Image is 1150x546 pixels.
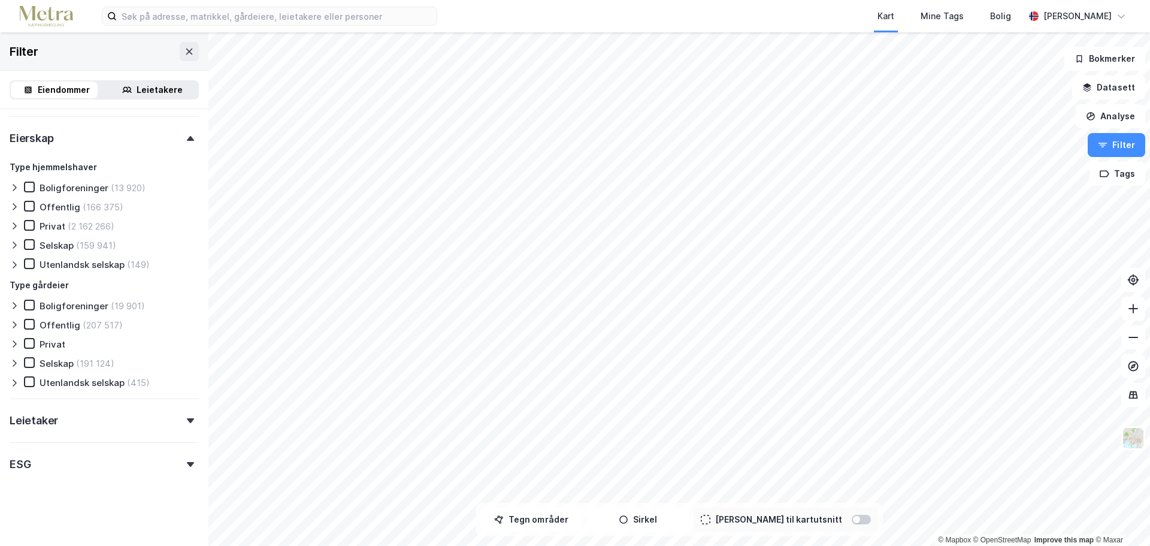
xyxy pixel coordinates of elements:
div: ESG [10,457,31,472]
div: (159 941) [76,240,116,251]
button: Tags [1090,162,1145,186]
button: Filter [1088,133,1145,157]
a: Improve this map [1034,536,1094,544]
div: Leietakere [137,83,183,97]
a: OpenStreetMap [973,536,1031,544]
button: Bokmerker [1064,47,1145,71]
div: Eiendommer [38,83,90,97]
img: Z [1122,427,1145,450]
div: Leietaker [10,414,58,428]
div: [PERSON_NAME] til kartutsnitt [715,512,842,527]
div: [PERSON_NAME] [1043,9,1112,23]
div: Mine Tags [921,9,964,23]
div: Kontrollprogram for chat [1090,488,1150,546]
div: (2 162 266) [68,221,114,232]
div: Selskap [40,358,74,369]
div: Bolig [990,9,1011,23]
div: Eierskap [10,131,53,146]
div: (19 901) [111,300,145,312]
div: Filter [10,42,38,61]
div: Utenlandsk selskap [40,259,125,270]
button: Analyse [1076,104,1145,128]
input: Søk på adresse, matrikkel, gårdeiere, leietakere eller personer [117,7,437,25]
div: (13 920) [111,182,146,194]
div: Privat [40,221,65,232]
div: Type gårdeier [10,278,69,292]
a: Mapbox [938,536,971,544]
div: (166 375) [83,201,123,213]
div: Utenlandsk selskap [40,377,125,388]
div: Kart [877,9,894,23]
button: Datasett [1072,76,1145,99]
div: (415) [127,377,150,388]
div: (191 124) [76,358,114,369]
div: Offentlig [40,319,80,331]
div: Boligforeninger [40,300,108,312]
div: Boligforeninger [40,182,108,194]
div: (149) [127,259,150,270]
div: Offentlig [40,201,80,213]
button: Tegn områder [480,508,582,532]
img: metra-logo.256734c3b2bbffee19d4.png [19,6,73,27]
div: Type hjemmelshaver [10,160,97,174]
button: Sirkel [587,508,689,532]
div: Privat [40,339,65,350]
div: (207 517) [83,319,123,331]
iframe: Chat Widget [1090,488,1150,546]
div: Selskap [40,240,74,251]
